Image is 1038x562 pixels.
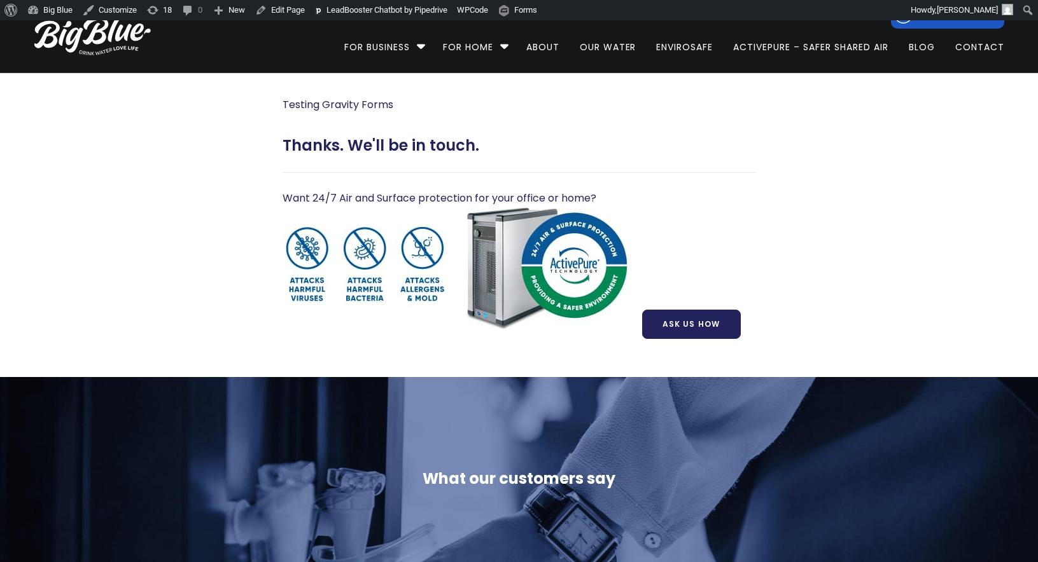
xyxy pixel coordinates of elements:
[829,499,849,519] div: Next
[283,137,756,354] div: Want 24/7 Air and Surface protection for your office or home?
[642,310,741,339] a: Ask Us How
[283,206,640,334] img: en-su.jpg
[34,17,151,55] img: logo
[937,5,998,15] span: [PERSON_NAME]
[314,7,323,15] img: logo.svg
[283,96,756,114] p: Testing Gravity Forms
[283,137,756,155] h3: Thanks. We'll be in touch.
[189,499,209,519] div: Previous
[184,469,853,489] div: What our customers say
